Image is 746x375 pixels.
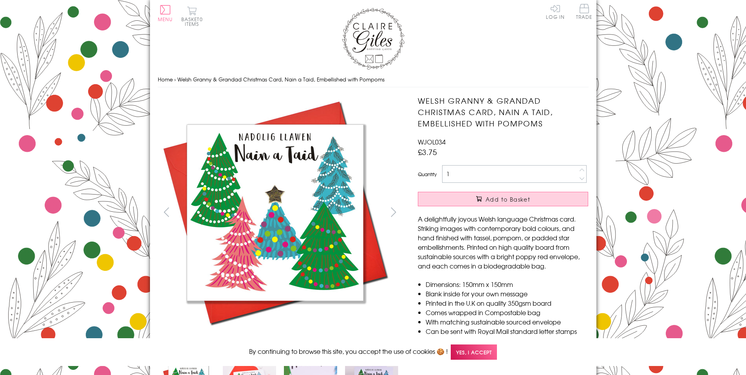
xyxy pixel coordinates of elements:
[426,298,588,308] li: Printed in the U.K on quality 350gsm board
[185,16,203,27] span: 0 items
[177,76,385,83] span: Welsh Granny & Grandad Christmas Card, Nain a Taid, Embellished with Pompoms
[158,16,173,23] span: Menu
[418,95,588,129] h1: Welsh Granny & Grandad Christmas Card, Nain a Taid, Embellished with Pompoms
[158,203,175,221] button: prev
[426,308,588,317] li: Comes wrapped in Compostable bag
[174,76,176,83] span: ›
[576,4,592,21] a: Trade
[158,76,173,83] a: Home
[486,195,530,203] span: Add to Basket
[158,72,589,88] nav: breadcrumbs
[418,214,588,270] p: A delightfully joyous Welsh language Christmas card. Striking images with contemporary bold colou...
[402,95,637,330] img: Welsh Granny & Grandad Christmas Card, Nain a Taid, Embellished with Pompoms
[342,8,405,70] img: Claire Giles Greetings Cards
[418,171,437,178] label: Quantity
[451,344,497,360] span: Yes, I accept
[576,4,592,19] span: Trade
[385,203,402,221] button: next
[418,137,446,146] span: WJOL034
[418,146,437,157] span: £3.75
[418,192,588,206] button: Add to Basket
[157,95,392,330] img: Welsh Granny & Grandad Christmas Card, Nain a Taid, Embellished with Pompoms
[158,5,173,22] button: Menu
[426,326,588,336] li: Can be sent with Royal Mail standard letter stamps
[426,279,588,289] li: Dimensions: 150mm x 150mm
[426,317,588,326] li: With matching sustainable sourced envelope
[426,289,588,298] li: Blank inside for your own message
[546,4,565,19] a: Log In
[181,6,203,26] button: Basket0 items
